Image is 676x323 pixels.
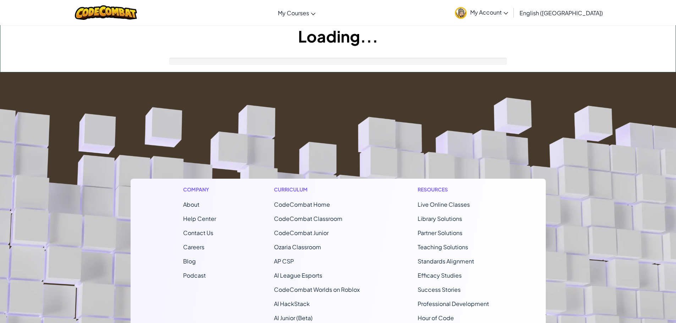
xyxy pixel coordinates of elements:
[183,186,216,193] h1: Company
[418,257,474,265] a: Standards Alignment
[470,9,508,16] span: My Account
[418,300,489,307] a: Professional Development
[418,201,470,208] a: Live Online Classes
[278,9,309,17] span: My Courses
[0,25,676,47] h1: Loading...
[183,243,204,251] a: Careers
[520,9,603,17] span: English ([GEOGRAPHIC_DATA])
[516,3,606,22] a: English ([GEOGRAPHIC_DATA])
[274,3,319,22] a: My Courses
[455,7,467,19] img: avatar
[418,243,468,251] a: Teaching Solutions
[274,257,294,265] a: AP CSP
[418,186,493,193] h1: Resources
[418,286,461,293] a: Success Stories
[274,186,360,193] h1: Curriculum
[274,229,329,236] a: CodeCombat Junior
[274,272,322,279] a: AI League Esports
[75,5,137,20] img: CodeCombat logo
[183,272,206,279] a: Podcast
[274,201,330,208] span: CodeCombat Home
[418,229,462,236] a: Partner Solutions
[183,201,199,208] a: About
[274,300,310,307] a: AI HackStack
[274,286,360,293] a: CodeCombat Worlds on Roblox
[451,1,512,24] a: My Account
[418,314,454,322] a: Hour of Code
[183,215,216,222] a: Help Center
[418,215,462,222] a: Library Solutions
[274,215,342,222] a: CodeCombat Classroom
[274,243,321,251] a: Ozaria Classroom
[183,229,213,236] span: Contact Us
[418,272,462,279] a: Efficacy Studies
[183,257,196,265] a: Blog
[274,314,313,322] a: AI Junior (Beta)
